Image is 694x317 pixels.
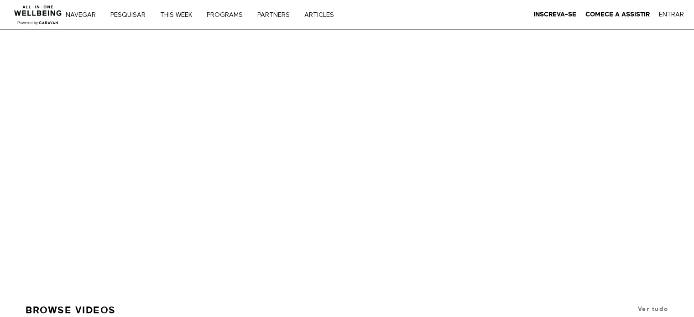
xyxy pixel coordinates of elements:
a: Comece a Assistir [585,10,650,19]
a: ARTICLES [301,12,344,18]
a: PARTNERS [254,12,299,18]
a: Entrar [659,10,684,19]
a: Navegar [63,12,105,18]
nav: Principal [72,10,353,19]
strong: Comece a Assistir [585,11,650,18]
strong: Inscreva-se [533,11,576,18]
a: Pesquisar [107,12,155,18]
a: THIS WEEK [157,12,202,18]
a: Ver tudo [638,306,668,312]
a: PROGRAMS [204,12,252,18]
a: Inscreva-se [533,10,576,19]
